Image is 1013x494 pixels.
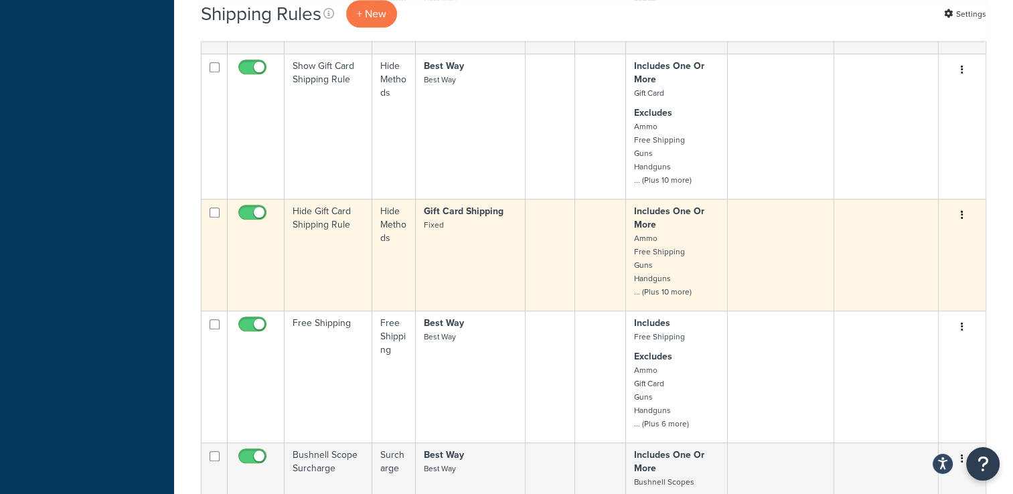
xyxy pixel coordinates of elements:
[634,120,692,186] small: Ammo Free Shipping Guns Handguns ... (Plus 10 more)
[285,199,372,311] td: Hide Gift Card Shipping Rule
[634,316,670,330] strong: Includes
[424,331,456,343] small: Best Way
[424,463,456,475] small: Best Way
[966,447,1000,481] button: Open Resource Center
[634,204,704,232] strong: Includes One Or More
[634,331,685,343] small: Free Shipping
[634,476,694,488] small: Bushnell Scopes
[634,364,689,430] small: Ammo Gift Card Guns Handguns ... (Plus 6 more)
[372,311,416,442] td: Free Shipping
[424,316,464,330] strong: Best Way
[285,54,372,199] td: Show Gift Card Shipping Rule
[634,106,672,120] strong: Excludes
[424,219,444,231] small: Fixed
[424,204,503,218] strong: Gift Card Shipping
[634,349,672,363] strong: Excludes
[634,87,664,99] small: Gift Card
[944,5,986,23] a: Settings
[372,199,416,311] td: Hide Methods
[201,1,321,27] h1: Shipping Rules
[372,54,416,199] td: Hide Methods
[424,59,464,73] strong: Best Way
[634,232,692,298] small: Ammo Free Shipping Guns Handguns ... (Plus 10 more)
[634,59,704,86] strong: Includes One Or More
[634,448,704,475] strong: Includes One Or More
[424,448,464,462] strong: Best Way
[424,74,456,86] small: Best Way
[285,311,372,442] td: Free Shipping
